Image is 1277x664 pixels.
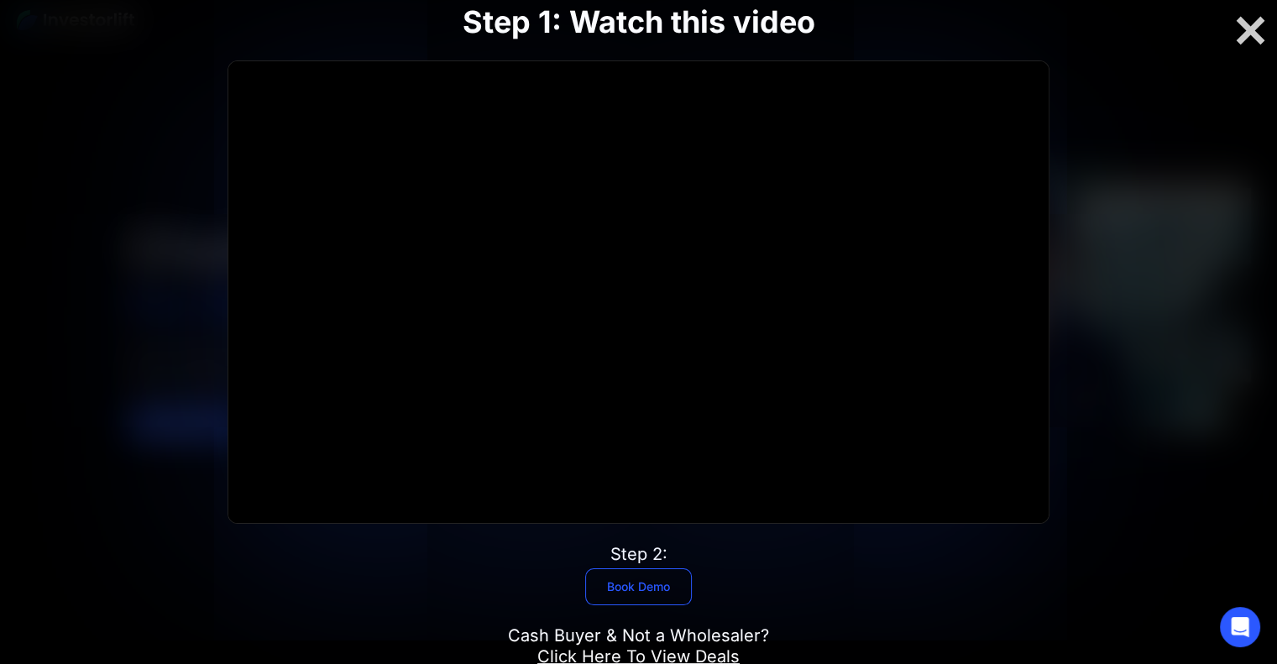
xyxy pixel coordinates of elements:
div: Open Intercom Messenger [1220,607,1260,647]
a: Book Demo [585,568,692,605]
strong: Step 1: Watch this video [462,3,814,40]
div: Step 2: [610,544,667,565]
